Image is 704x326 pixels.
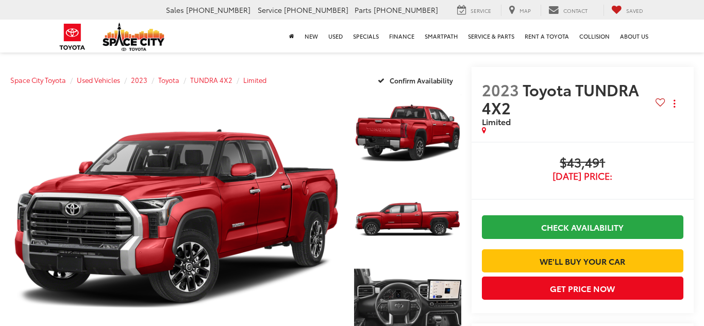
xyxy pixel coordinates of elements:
a: Home [284,20,299,53]
img: 2023 Toyota TUNDRA 4X2 Limited [353,92,462,174]
a: My Saved Vehicles [604,5,651,16]
a: Rent a Toyota [519,20,574,53]
img: 2023 Toyota TUNDRA 4X2 Limited [353,178,462,260]
span: Map [519,7,531,14]
span: dropdown dots [674,99,675,108]
button: Confirm Availability [372,71,461,89]
a: Expand Photo 1 [354,93,461,173]
button: Actions [665,95,683,113]
a: Finance [384,20,420,53]
a: About Us [615,20,653,53]
span: Confirm Availability [390,76,453,85]
a: Toyota [158,75,179,84]
a: Space City Toyota [10,75,66,84]
img: Space City Toyota [103,23,164,51]
span: [PHONE_NUMBER] [374,5,438,15]
a: Service [449,5,499,16]
button: Get Price Now [482,277,683,300]
span: Service [258,5,282,15]
a: SmartPath [420,20,463,53]
a: Service & Parts [463,20,519,53]
span: [PHONE_NUMBER] [186,5,250,15]
a: Limited [243,75,266,84]
a: Collision [574,20,615,53]
span: Contact [563,7,588,14]
a: New [299,20,323,53]
span: [PHONE_NUMBER] [284,5,348,15]
span: Limited [482,115,511,127]
span: $43,491 [482,156,683,171]
span: Saved [626,7,643,14]
a: Used Vehicles [77,75,120,84]
span: Service [471,7,491,14]
a: Check Availability [482,215,683,238]
img: Toyota [53,20,92,54]
span: [DATE] Price: [482,171,683,181]
span: 2023 [482,78,519,100]
a: Contact [541,5,595,16]
a: 2023 [131,75,147,84]
a: TUNDRA 4X2 [190,75,232,84]
a: Used [323,20,348,53]
span: Parts [355,5,372,15]
span: Sales [166,5,184,15]
a: Expand Photo 2 [354,179,461,259]
span: Toyota TUNDRA 4X2 [482,78,639,118]
a: We'll Buy Your Car [482,249,683,272]
a: Map [501,5,539,16]
a: Specials [348,20,384,53]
